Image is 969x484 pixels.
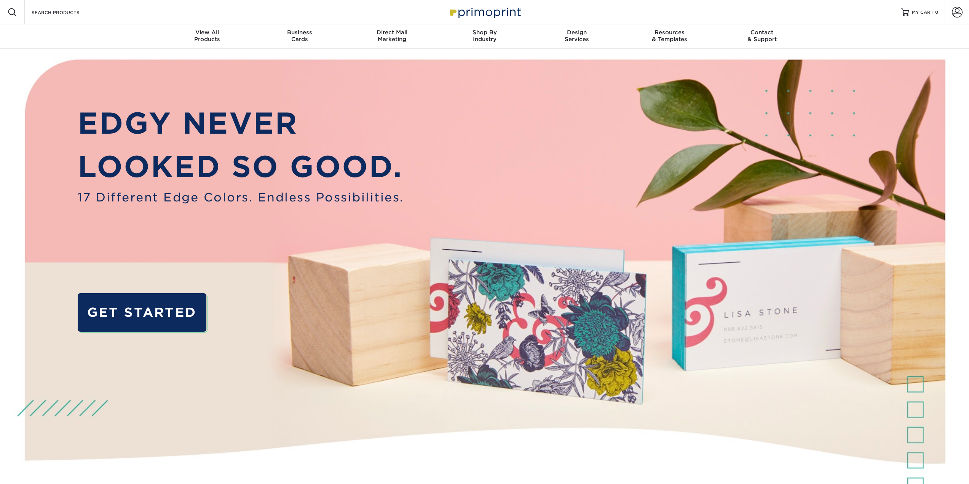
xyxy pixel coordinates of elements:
a: Direct MailMarketing [346,24,438,49]
span: Shop By [438,29,531,36]
div: Services [531,29,623,43]
span: Direct Mail [346,29,438,36]
div: & Support [716,29,808,43]
span: Contact [716,29,808,36]
a: BusinessCards [253,24,346,49]
div: Industry [438,29,531,43]
a: GET STARTED [78,293,206,331]
span: 0 [935,10,939,15]
span: MY CART [912,9,934,16]
a: Resources& Templates [623,24,716,49]
input: SEARCH PRODUCTS..... [31,8,105,17]
div: Cards [253,29,346,43]
p: LOOKED SO GOOD. [78,145,404,189]
a: DesignServices [531,24,623,49]
span: Resources [623,29,716,36]
div: Products [161,29,254,43]
p: EDGY NEVER [78,102,404,145]
span: View All [161,29,254,36]
a: Contact& Support [716,24,808,49]
img: Primoprint [447,4,523,20]
div: & Templates [623,29,716,43]
span: 17 Different Edge Colors. Endless Possibilities. [78,189,404,206]
span: Design [531,29,623,36]
span: Business [253,29,346,36]
a: View AllProducts [161,24,254,49]
div: Marketing [346,29,438,43]
a: Shop ByIndustry [438,24,531,49]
